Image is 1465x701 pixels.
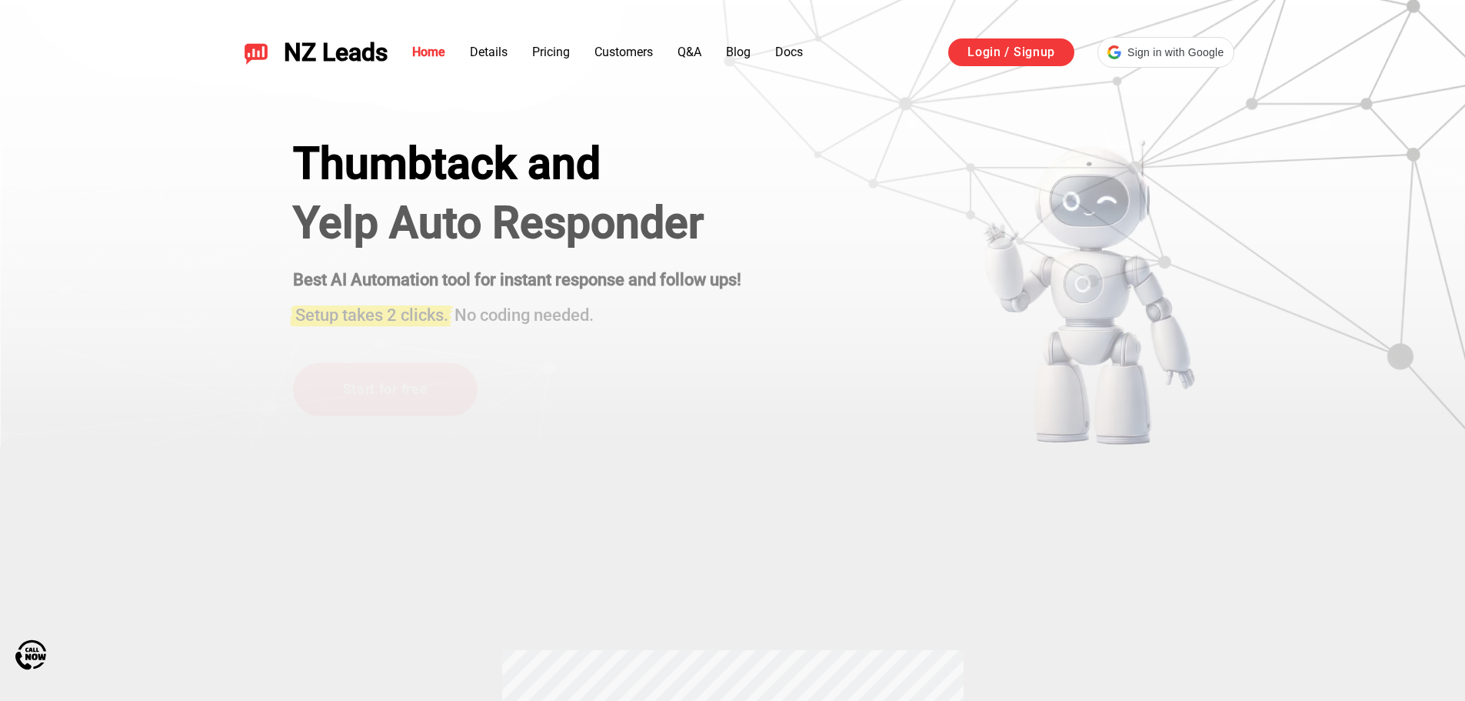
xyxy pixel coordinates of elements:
[293,296,741,327] h3: No coding needed.
[244,40,268,65] img: NZ Leads logo
[412,45,445,59] a: Home
[293,363,478,416] a: Start for free
[293,270,741,289] strong: Best AI Automation tool for instant response and follow ups!
[293,139,741,189] div: Thumbtack and
[532,45,570,59] a: Pricing
[948,38,1074,66] a: Login / Signup
[1097,37,1234,68] div: Sign in with Google
[284,38,388,67] span: NZ Leads
[726,45,751,59] a: Blog
[470,45,508,59] a: Details
[775,45,803,59] a: Docs
[293,198,741,249] h1: Yelp Auto Responder
[982,139,1197,446] img: yelp bot
[295,305,448,325] span: Setup takes 2 clicks.
[594,45,653,59] a: Customers
[1127,45,1224,61] span: Sign in with Google
[678,45,701,59] a: Q&A
[15,639,46,670] img: Call Now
